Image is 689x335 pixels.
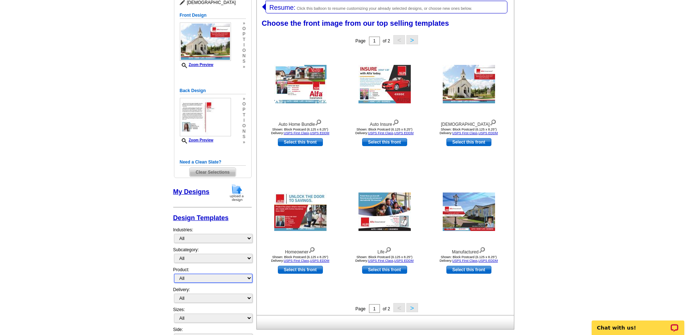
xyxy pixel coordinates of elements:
[173,286,252,306] div: Delivery:
[394,131,414,135] a: USPS EDDM
[180,63,214,67] a: Zoom Preview
[180,22,231,61] img: ALFAGENBF_Church_ALL.jpg
[392,118,399,126] img: view design details
[242,26,246,32] span: o
[180,87,246,94] h5: Back Design
[173,223,252,247] div: Industries:
[242,112,246,118] span: t
[355,38,365,44] span: Page
[362,138,407,146] a: use this design
[345,255,425,262] div: Shown: Block Postcard (6.125 x 8.25") Delivery: ,
[310,259,329,262] a: USPS EDDM
[429,118,509,128] div: [DEMOGRAPHIC_DATA]
[406,303,418,312] button: >
[242,129,246,134] span: n
[227,183,246,202] img: upload-design
[393,303,405,312] button: <
[173,214,229,222] a: Design Templates
[173,188,210,195] a: My Designs
[345,118,425,128] div: Auto Insure
[173,306,252,326] div: Sizes:
[310,131,329,135] a: USPS EDDM
[274,193,327,231] img: Homeowner
[242,107,246,112] span: p
[242,102,246,107] span: o
[260,118,340,128] div: Auto Home Bundle
[180,138,214,142] a: Zoom Preview
[242,59,246,64] span: s
[297,6,472,11] span: Click this balloon to resume customizing your already selected designs, or choose new ones below.
[242,48,246,53] span: o
[443,193,495,231] img: Manufactured
[284,131,309,135] a: USPS First Class
[358,193,411,231] img: Life
[242,64,246,70] span: »
[315,118,322,126] img: view design details
[383,38,390,44] span: of 2
[345,245,425,255] div: Life
[478,131,498,135] a: USPS EDDM
[452,131,478,135] a: USPS First Class
[260,245,340,255] div: Homeowner
[284,259,309,262] a: USPS First Class
[269,4,296,11] span: Resume:
[242,32,246,37] span: p
[452,259,478,262] a: USPS First Class
[242,134,246,140] span: s
[274,65,327,103] img: Auto Home Bundle
[262,1,266,13] img: leftArrow.png
[478,259,498,262] a: USPS EDDM
[190,168,236,177] span: Clear Selections
[278,266,323,274] a: use this design
[355,306,365,311] span: Page
[260,255,340,262] div: Shown: Block Postcard (6.125 x 8.25") Delivery: ,
[345,128,425,135] div: Shown: Block Postcard (6.125 x 8.25") Delivery: ,
[406,35,418,44] button: >
[242,53,246,59] span: n
[429,128,509,135] div: Shown: Block Postcard (6.125 x 8.25") Delivery: ,
[242,96,246,102] span: »
[446,266,491,274] a: use this design
[260,128,340,135] div: Shown: Block Postcard (6.125 x 8.25") Delivery: ,
[394,259,414,262] a: USPS EDDM
[242,21,246,26] span: »
[180,159,246,166] h5: Need a Clean Slate?
[490,118,497,126] img: view design details
[242,140,246,145] span: »
[242,42,246,48] span: i
[479,245,486,253] img: view design details
[262,19,449,27] span: Choose the front image from our top selling templates
[180,12,246,19] h5: Front Design
[278,138,323,146] a: use this design
[385,245,392,253] img: view design details
[446,138,491,146] a: use this design
[362,266,407,274] a: use this design
[308,245,315,253] img: view design details
[358,65,411,103] img: Auto Insure
[429,245,509,255] div: Manufactured
[242,37,246,42] span: t
[393,35,405,44] button: <
[242,123,246,129] span: o
[173,266,252,286] div: Product:
[368,259,393,262] a: USPS First Class
[180,98,231,136] img: ALFAGENBB_Church_ALL.jpg
[242,118,246,123] span: i
[443,65,495,103] img: Church
[383,306,390,311] span: of 2
[368,131,393,135] a: USPS First Class
[587,312,689,335] iframe: LiveChat chat widget
[173,247,252,266] div: Subcategory:
[429,255,509,262] div: Shown: Block Postcard (6.125 x 8.25") Delivery: ,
